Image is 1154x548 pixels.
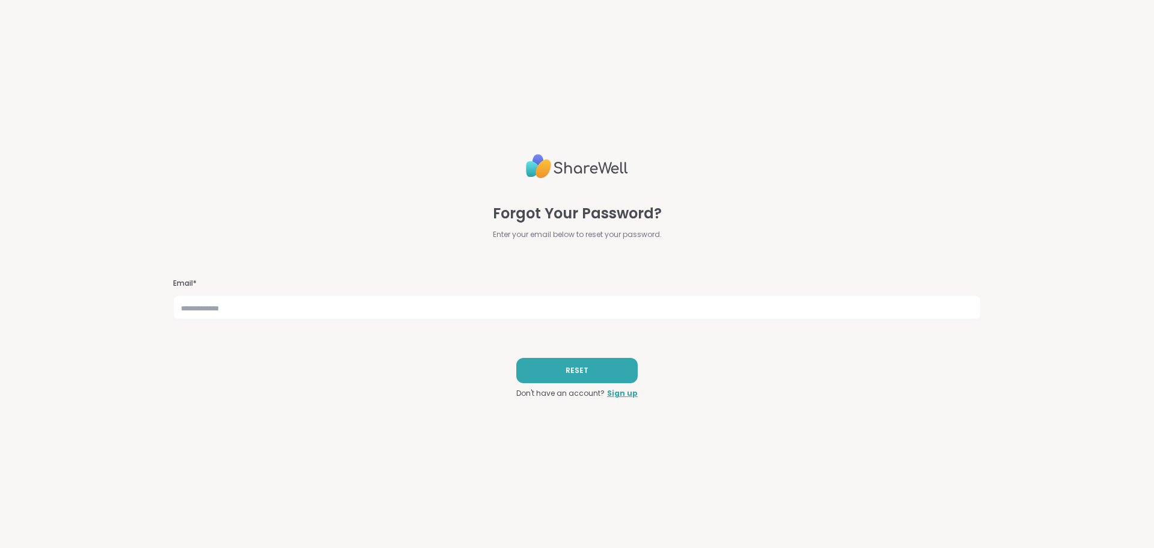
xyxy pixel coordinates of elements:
[607,388,638,399] a: Sign up
[516,358,638,383] button: RESET
[566,365,588,376] span: RESET
[493,229,662,240] span: Enter your email below to reset your password.
[516,388,605,399] span: Don't have an account?
[493,203,662,224] span: Forgot Your Password?
[526,149,628,183] img: ShareWell Logo
[173,279,981,289] h3: Email*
